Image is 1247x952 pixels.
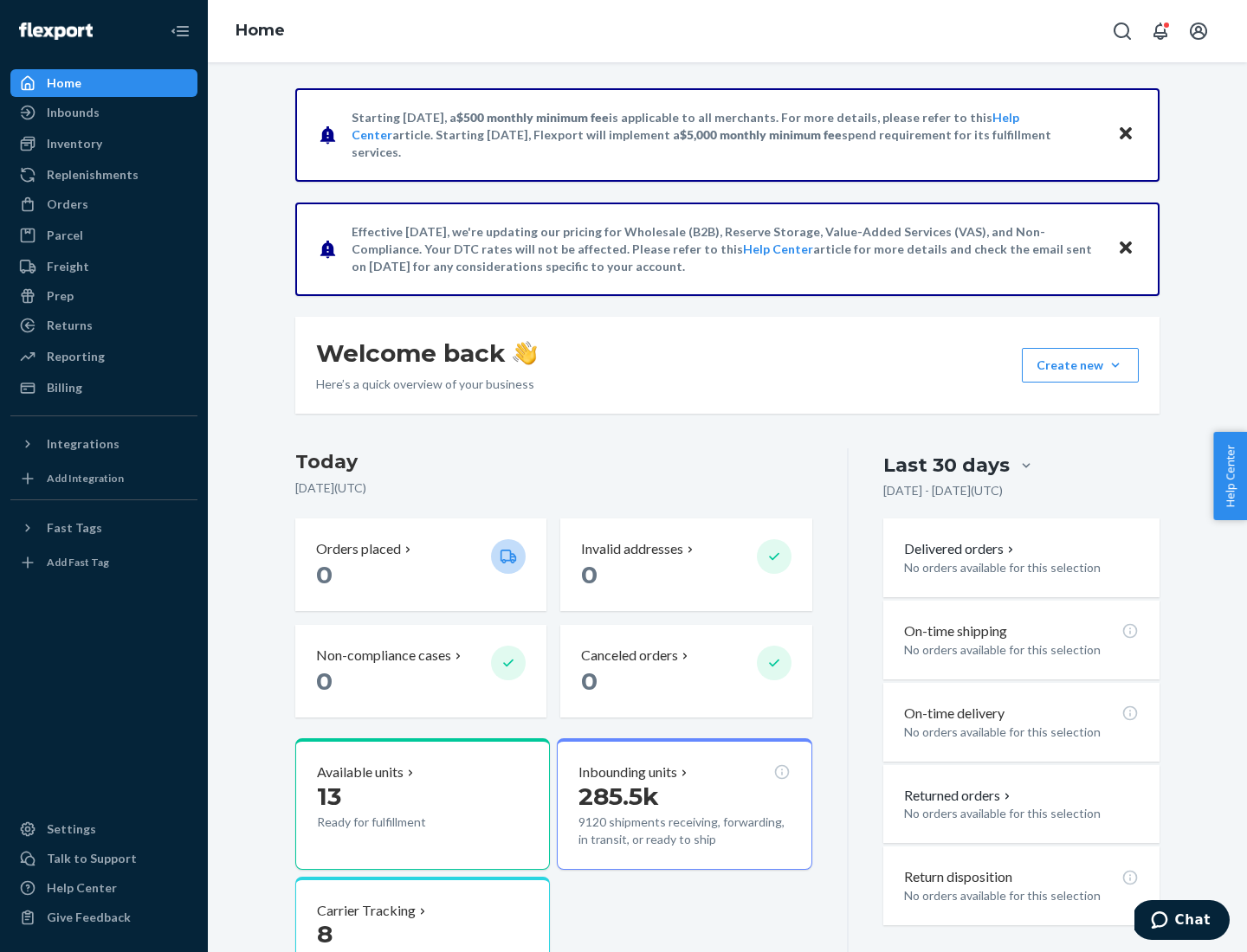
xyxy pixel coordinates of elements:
a: Reporting [10,343,197,370]
p: Inbounding units [578,762,677,782]
span: 0 [581,560,598,589]
span: 285.5k [578,782,659,811]
button: Available units13Ready for fulfillment [295,738,550,870]
p: Starting [DATE], a is applicable to all merchants. For more details, please refer to this article... [352,109,1101,161]
img: Flexport logo [19,23,93,40]
div: Integrations [47,435,120,453]
p: On-time shipping [904,621,1007,641]
a: Orders [10,190,197,218]
span: 13 [317,782,341,811]
div: Inbounds [47,104,100,121]
div: Help Center [47,879,117,897]
a: Add Integration [10,465,197,492]
div: Inventory [47,135,102,152]
a: Freight [10,253,197,280]
a: Help Center [10,874,197,902]
button: Non-compliance cases 0 [295,625,546,717]
p: Canceled orders [581,646,678,666]
button: Integrations [10,430,197,458]
button: Help Center [1213,432,1247,520]
iframe: Opens a widget where you can chat to one of our agents [1134,900,1230,943]
p: Return disposition [904,867,1012,887]
p: 9120 shipments receiving, forwarding, in transit, or ready to ship [578,814,790,848]
button: Close [1115,122,1137,147]
div: Talk to Support [47,850,137,867]
button: Close [1115,236,1137,261]
div: Prep [47,287,74,305]
button: Inbounding units285.5k9120 shipments receiving, forwarding, in transit, or ready to ship [557,738,811,870]
p: No orders available for this selection [904,805,1139,822]
a: Home [236,21,285,40]
p: Ready for fulfillment [317,814,477,831]
span: 0 [316,666,333,696]
a: Billing [10,374,197,402]
button: Create new [1022,348,1139,383]
button: Open notifications [1143,14,1178,48]
p: Orders placed [316,539,401,559]
div: Settings [47,820,96,838]
h3: Today [295,448,812,476]
span: $500 monthly minimum fee [456,110,609,125]
button: Returned orders [904,786,1014,806]
button: Canceled orders 0 [560,625,811,717]
div: Give Feedback [47,909,131,926]
div: Home [47,74,81,92]
a: Add Fast Tag [10,549,197,576]
p: [DATE] ( UTC ) [295,479,812,497]
button: Invalid addresses 0 [560,518,811,611]
span: 0 [581,666,598,696]
button: Close Navigation [163,14,197,48]
h1: Welcome back [316,338,537,369]
div: Freight [47,258,89,275]
button: Give Feedback [10,904,197,931]
p: Invalid addresses [581,539,683,559]
button: Fast Tags [10,514,197,542]
a: Help Center [743,241,813,256]
p: No orders available for this selection [904,641,1139,659]
button: Talk to Support [10,845,197,872]
a: Home [10,69,197,97]
p: On-time delivery [904,704,1005,724]
span: 0 [316,560,333,589]
a: Parcel [10,222,197,249]
p: Effective [DATE], we're updating our pricing for Wholesale (B2B), Reserve Storage, Value-Added Se... [352,223,1101,275]
a: Returns [10,312,197,339]
a: Replenishments [10,161,197,189]
div: Parcel [47,227,83,244]
p: No orders available for this selection [904,724,1139,741]
p: Here’s a quick overview of your business [316,376,537,393]
p: Non-compliance cases [316,646,451,666]
p: No orders available for this selection [904,887,1139,904]
a: Settings [10,815,197,843]
div: Replenishments [47,166,139,183]
div: Add Integration [47,471,124,486]
button: Open account menu [1181,14,1216,48]
p: Carrier Tracking [317,901,416,921]
div: Returns [47,317,93,334]
div: Fast Tags [47,519,102,537]
div: Last 30 days [883,452,1010,479]
span: 8 [317,919,333,949]
div: Add Fast Tag [47,555,109,569]
button: Orders placed 0 [295,518,546,611]
div: Orders [47,196,88,213]
button: Delivered orders [904,539,1018,559]
p: No orders available for this selection [904,559,1139,576]
a: Prep [10,282,197,310]
img: hand-wave emoji [513,341,537,365]
span: $5,000 monthly minimum fee [680,127,842,142]
ol: breadcrumbs [222,6,299,56]
p: Available units [317,762,404,782]
a: Inbounds [10,99,197,126]
div: Reporting [47,348,105,365]
p: [DATE] - [DATE] ( UTC ) [883,482,1003,499]
a: Inventory [10,130,197,158]
button: Open Search Box [1105,14,1140,48]
div: Billing [47,379,82,396]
